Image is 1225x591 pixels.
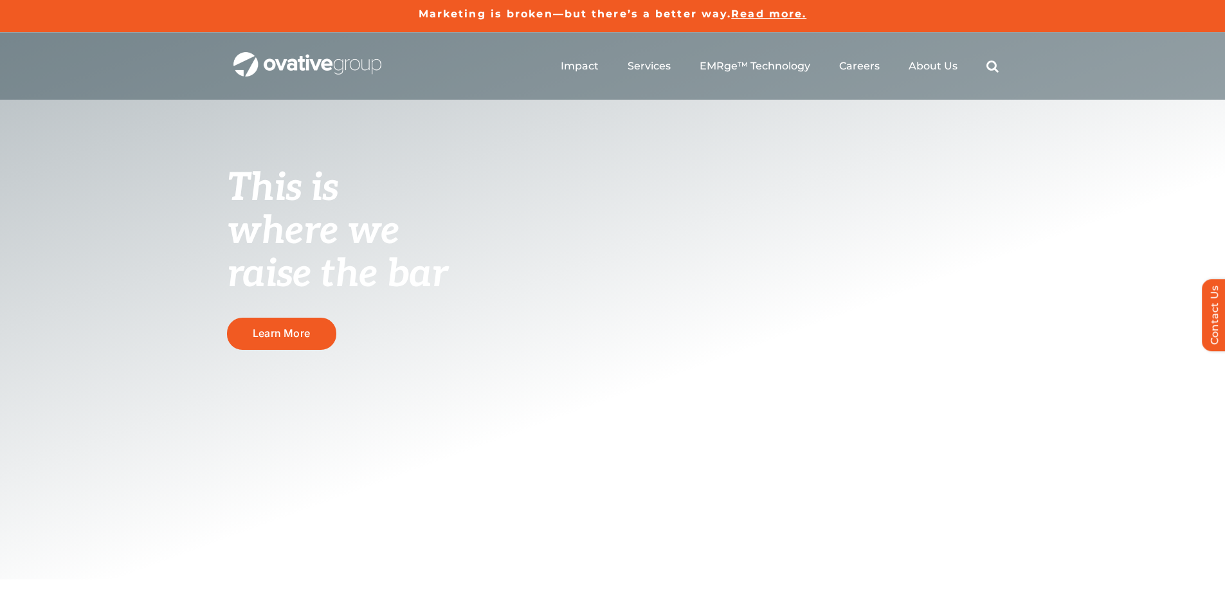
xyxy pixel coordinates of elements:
nav: Menu [561,46,999,87]
span: Learn More [253,327,310,340]
a: Impact [561,60,599,73]
a: Services [628,60,671,73]
a: EMRge™ Technology [700,60,810,73]
a: OG_Full_horizontal_WHT [233,51,381,63]
a: Read more. [731,8,806,20]
a: Careers [839,60,880,73]
a: About Us [909,60,957,73]
a: Search [986,60,999,73]
a: Learn More [227,318,336,349]
span: where we raise the bar [227,208,448,298]
a: Marketing is broken—but there’s a better way. [419,8,732,20]
span: This is [227,165,339,212]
